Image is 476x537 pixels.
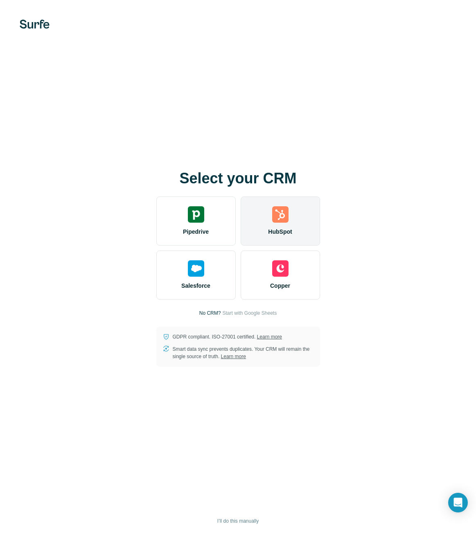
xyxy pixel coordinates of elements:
[448,493,468,512] div: Open Intercom Messenger
[222,309,277,317] button: Start with Google Sheets
[188,260,204,277] img: salesforce's logo
[188,206,204,223] img: pipedrive's logo
[199,309,221,317] p: No CRM?
[173,345,314,360] p: Smart data sync prevents duplicates. Your CRM will remain the single source of truth.
[272,206,289,223] img: hubspot's logo
[268,228,292,236] span: HubSpot
[173,333,282,341] p: GDPR compliant. ISO-27001 certified.
[212,515,264,527] button: I’ll do this manually
[270,282,290,290] span: Copper
[156,170,320,187] h1: Select your CRM
[257,334,282,340] a: Learn more
[20,20,50,29] img: Surfe's logo
[183,228,209,236] span: Pipedrive
[217,517,259,525] span: I’ll do this manually
[221,354,246,359] a: Learn more
[272,260,289,277] img: copper's logo
[181,282,210,290] span: Salesforce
